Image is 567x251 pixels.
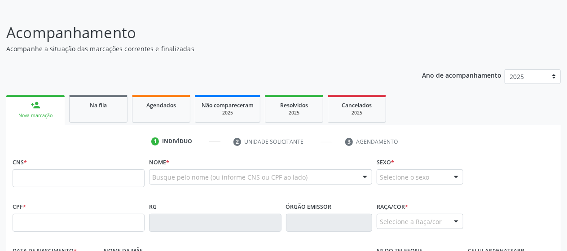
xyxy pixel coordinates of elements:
[152,172,308,182] span: Busque pelo nome (ou informe CNS ou CPF ao lado)
[151,137,159,145] div: 1
[377,155,394,169] label: Sexo
[380,172,429,182] span: Selecione o sexo
[149,155,169,169] label: Nome
[6,22,395,44] p: Acompanhamento
[342,101,372,109] span: Cancelados
[422,69,501,80] p: Ano de acompanhamento
[149,200,157,214] label: RG
[13,112,58,119] div: Nova marcação
[13,155,27,169] label: CNS
[377,200,408,214] label: Raça/cor
[6,44,395,53] p: Acompanhe a situação das marcações correntes e finalizadas
[13,200,26,214] label: CPF
[202,101,254,109] span: Não compareceram
[146,101,176,109] span: Agendados
[280,101,308,109] span: Resolvidos
[90,101,107,109] span: Na fila
[31,100,40,110] div: person_add
[334,110,379,116] div: 2025
[272,110,316,116] div: 2025
[286,200,332,214] label: Órgão emissor
[202,110,254,116] div: 2025
[380,217,442,226] span: Selecione a Raça/cor
[162,137,192,145] div: Indivíduo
